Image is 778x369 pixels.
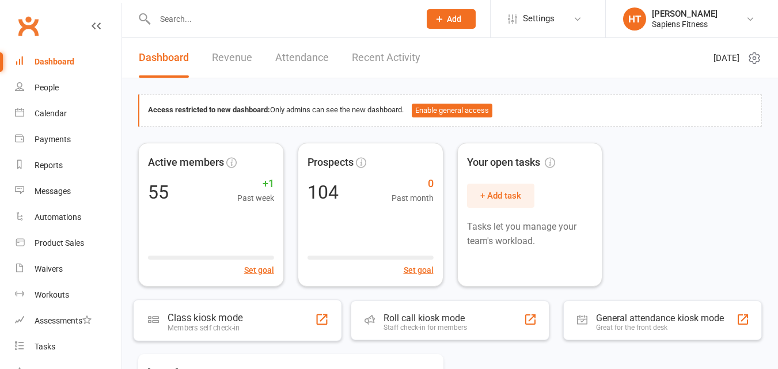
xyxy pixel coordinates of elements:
div: 55 [148,183,169,201]
span: Settings [523,6,555,32]
a: Workouts [15,282,122,308]
span: Past week [237,192,274,204]
a: Payments [15,127,122,153]
a: Recent Activity [352,38,420,78]
div: People [35,83,59,92]
span: Past month [392,192,434,204]
a: Dashboard [15,49,122,75]
div: General attendance kiosk mode [596,313,724,324]
span: Active members [148,154,224,171]
div: 104 [308,183,339,201]
a: Automations [15,204,122,230]
a: Calendar [15,101,122,127]
div: Payments [35,135,71,144]
a: Dashboard [139,38,189,78]
a: Reports [15,153,122,178]
a: Tasks [15,334,122,360]
button: Set goal [244,264,274,276]
span: Prospects [308,154,354,171]
a: People [15,75,122,101]
button: Enable general access [412,104,492,117]
div: Messages [35,187,71,196]
div: Only admins can see the new dashboard. [148,104,753,117]
input: Search... [151,11,412,27]
a: Attendance [275,38,329,78]
div: Calendar [35,109,67,118]
span: Add [447,14,461,24]
button: + Add task [467,184,534,208]
span: 0 [392,176,434,192]
div: Great for the front desk [596,324,724,332]
span: Your open tasks [467,154,555,171]
div: Product Sales [35,238,84,248]
div: Assessments [35,316,92,325]
div: Tasks [35,342,55,351]
button: Set goal [404,264,434,276]
div: Workouts [35,290,69,299]
div: HT [623,7,646,31]
div: Roll call kiosk mode [384,313,467,324]
div: Waivers [35,264,63,273]
p: Tasks let you manage your team's workload. [467,219,593,249]
a: Assessments [15,308,122,334]
button: Add [427,9,476,29]
div: Members self check-in [168,324,242,332]
div: [PERSON_NAME] [652,9,718,19]
div: Sapiens Fitness [652,19,718,29]
a: Revenue [212,38,252,78]
strong: Access restricted to new dashboard: [148,105,270,114]
a: Waivers [15,256,122,282]
a: Clubworx [14,12,43,40]
div: Staff check-in for members [384,324,467,332]
div: Class kiosk mode [168,312,242,324]
span: +1 [237,176,274,192]
div: Automations [35,212,81,222]
a: Messages [15,178,122,204]
div: Reports [35,161,63,170]
span: [DATE] [714,51,739,65]
a: Product Sales [15,230,122,256]
div: Dashboard [35,57,74,66]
